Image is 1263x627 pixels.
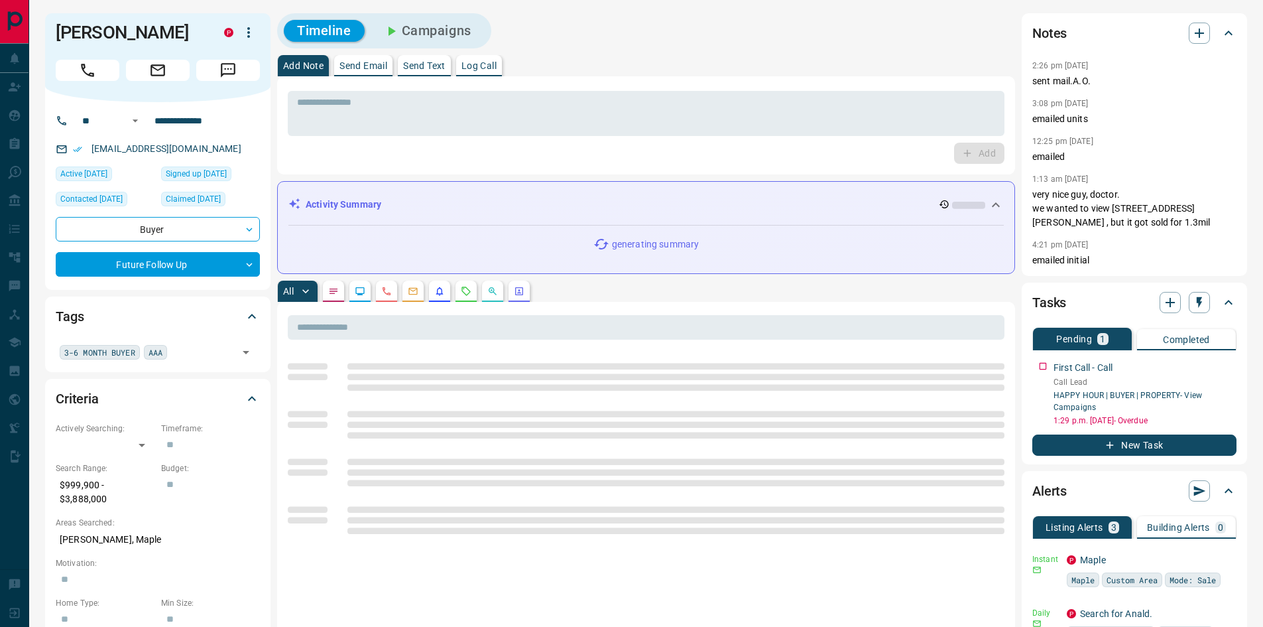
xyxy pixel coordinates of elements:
[1067,555,1076,565] div: property.ca
[1053,391,1202,412] a: HAPPY HOUR | BUYER | PROPERTY- View Campaigns
[1032,112,1236,126] p: emailed units
[1100,334,1105,344] p: 1
[166,167,227,180] span: Signed up [DATE]
[56,60,119,81] span: Call
[56,474,154,510] p: $999,900 - $3,888,000
[56,217,260,242] div: Buyer
[288,192,1004,217] div: Activity Summary
[237,343,255,362] button: Open
[1053,415,1236,427] p: 1:29 p.m. [DATE] - Overdue
[514,286,524,297] svg: Agent Actions
[1032,240,1089,249] p: 4:21 pm [DATE]
[487,286,498,297] svg: Opportunities
[1071,573,1095,587] span: Maple
[1032,150,1236,164] p: emailed
[283,287,294,296] p: All
[1032,292,1066,313] h2: Tasks
[1032,74,1236,88] p: sent mail.A.O.
[1032,188,1236,230] p: very nice guy, doctor. we wanted to view [STREET_ADDRESS][PERSON_NAME] , but it got sold for 1.3mil
[283,61,324,70] p: Add Note
[56,462,154,474] p: Search Range:
[1032,174,1089,184] p: 1:13 am [DATE]
[1111,523,1116,532] p: 3
[1032,137,1093,146] p: 12:25 pm [DATE]
[1032,61,1089,70] p: 2:26 pm [DATE]
[1163,335,1210,344] p: Completed
[1032,23,1067,44] h2: Notes
[461,61,497,70] p: Log Call
[73,145,82,154] svg: Email Verified
[1080,608,1152,619] a: Search for Anald.
[1053,361,1113,375] p: First Call - Call
[56,388,99,409] h2: Criteria
[403,61,446,70] p: Send Text
[1053,376,1236,388] p: Call Lead
[56,597,154,609] p: Home Type:
[1032,99,1089,108] p: 3:08 pm [DATE]
[56,306,84,327] h2: Tags
[56,22,204,43] h1: [PERSON_NAME]
[56,252,260,277] div: Future Follow Up
[1032,565,1042,575] svg: Email
[1032,607,1059,619] p: Daily
[56,167,154,185] div: Fri Aug 01 2025
[328,286,339,297] svg: Notes
[56,301,260,332] div: Tags
[161,597,260,609] p: Min Size:
[64,346,135,359] span: 3-6 MONTH BUYER
[355,286,365,297] svg: Lead Browsing Activity
[1147,523,1210,532] p: Building Alerts
[1056,334,1092,344] p: Pending
[166,192,221,206] span: Claimed [DATE]
[1032,435,1236,456] button: New Task
[381,286,392,297] svg: Calls
[126,60,190,81] span: Email
[1107,573,1158,587] span: Custom Area
[1032,480,1067,502] h2: Alerts
[408,286,418,297] svg: Emails
[56,383,260,415] div: Criteria
[161,423,260,435] p: Timeframe:
[91,143,241,154] a: [EMAIL_ADDRESS][DOMAIN_NAME]
[1067,609,1076,618] div: property.ca
[461,286,471,297] svg: Requests
[1032,553,1059,565] p: Instant
[56,557,260,569] p: Motivation:
[196,60,260,81] span: Message
[370,20,485,42] button: Campaigns
[1032,17,1236,49] div: Notes
[161,192,260,210] div: Mon Oct 03 2022
[306,198,381,212] p: Activity Summary
[127,113,143,129] button: Open
[56,423,154,435] p: Actively Searching:
[1032,475,1236,507] div: Alerts
[161,167,260,185] div: Thu Nov 04 2021
[1170,573,1216,587] span: Mode: Sale
[60,167,107,180] span: Active [DATE]
[339,61,387,70] p: Send Email
[1032,287,1236,318] div: Tasks
[224,28,233,37] div: property.ca
[56,517,260,529] p: Areas Searched:
[60,192,123,206] span: Contacted [DATE]
[1046,523,1103,532] p: Listing Alerts
[149,346,162,359] span: AAA
[1080,555,1106,565] a: Maple
[1032,253,1236,267] p: emailed initial
[1218,523,1223,532] p: 0
[434,286,445,297] svg: Listing Alerts
[161,462,260,474] p: Budget:
[56,529,260,551] p: [PERSON_NAME], Maple
[56,192,154,210] div: Mon Nov 04 2024
[612,238,699,251] p: generating summary
[284,20,365,42] button: Timeline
